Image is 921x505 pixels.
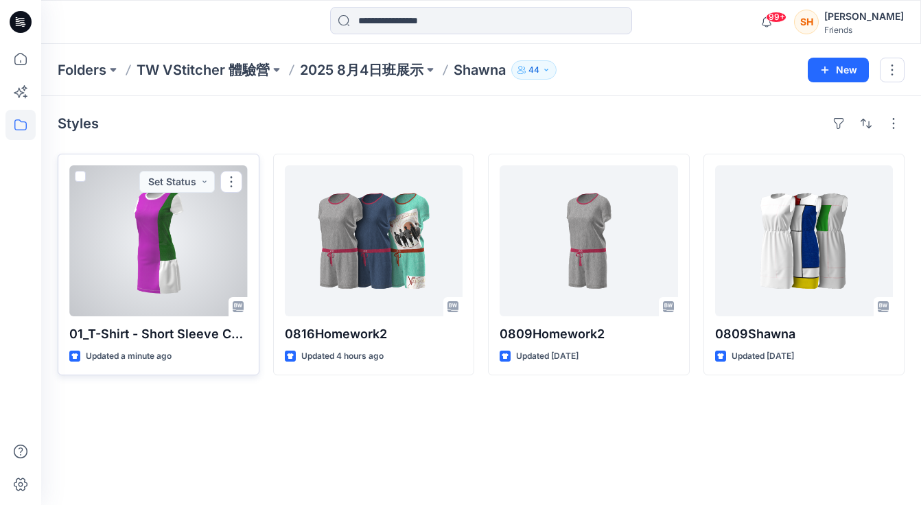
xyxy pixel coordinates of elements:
[69,325,248,344] p: 01_T-Shirt - Short Sleeve Crew Neck_0817pm homework
[58,115,99,132] h4: Styles
[137,60,270,80] a: TW VStitcher 體驗營
[824,8,904,25] div: [PERSON_NAME]
[285,325,463,344] p: 0816Homework2
[300,60,423,80] a: 2025 8月4日班展示
[511,60,557,80] button: 44
[794,10,819,34] div: SH
[69,165,248,316] a: 01_T-Shirt - Short Sleeve Crew Neck_0817pm homework
[715,165,894,316] a: 0809Shawna
[528,62,539,78] p: 44
[766,12,786,23] span: 99+
[500,325,678,344] p: 0809Homework2
[732,349,794,364] p: Updated [DATE]
[715,325,894,344] p: 0809Shawna
[824,25,904,35] div: Friends
[500,165,678,316] a: 0809Homework2
[285,165,463,316] a: 0816Homework2
[808,58,869,82] button: New
[516,349,579,364] p: Updated [DATE]
[86,349,172,364] p: Updated a minute ago
[58,60,106,80] a: Folders
[301,349,384,364] p: Updated 4 hours ago
[454,60,506,80] p: Shawna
